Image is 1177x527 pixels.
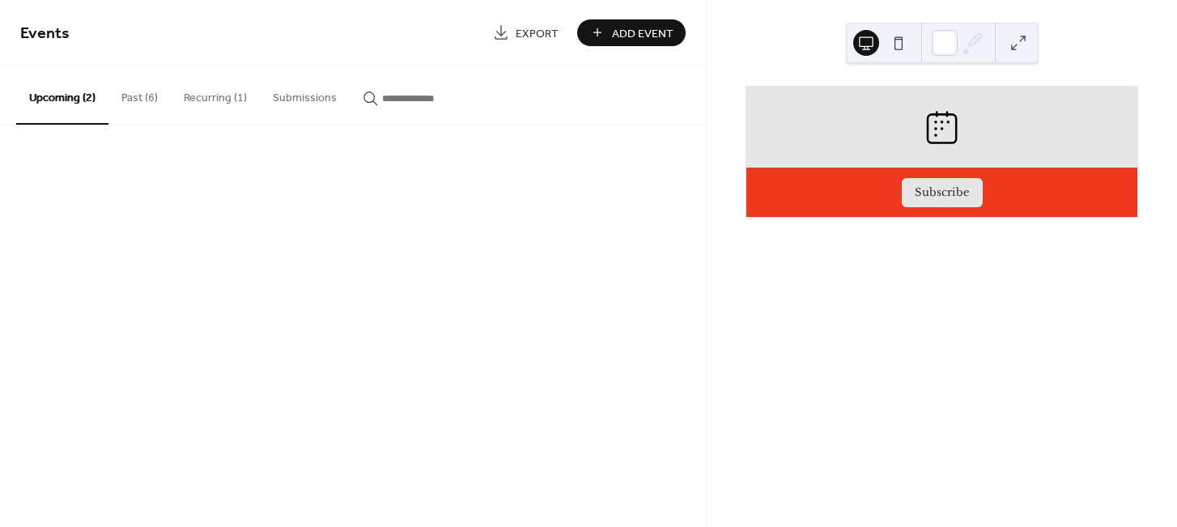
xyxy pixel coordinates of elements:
[260,66,350,123] button: Submissions
[902,178,983,207] button: Subscribe
[108,66,171,123] button: Past (6)
[577,19,686,46] button: Add Event
[16,66,108,125] button: Upcoming (2)
[516,25,559,42] span: Export
[171,66,260,123] button: Recurring (1)
[20,18,70,49] span: Events
[481,19,571,46] a: Export
[612,25,673,42] span: Add Event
